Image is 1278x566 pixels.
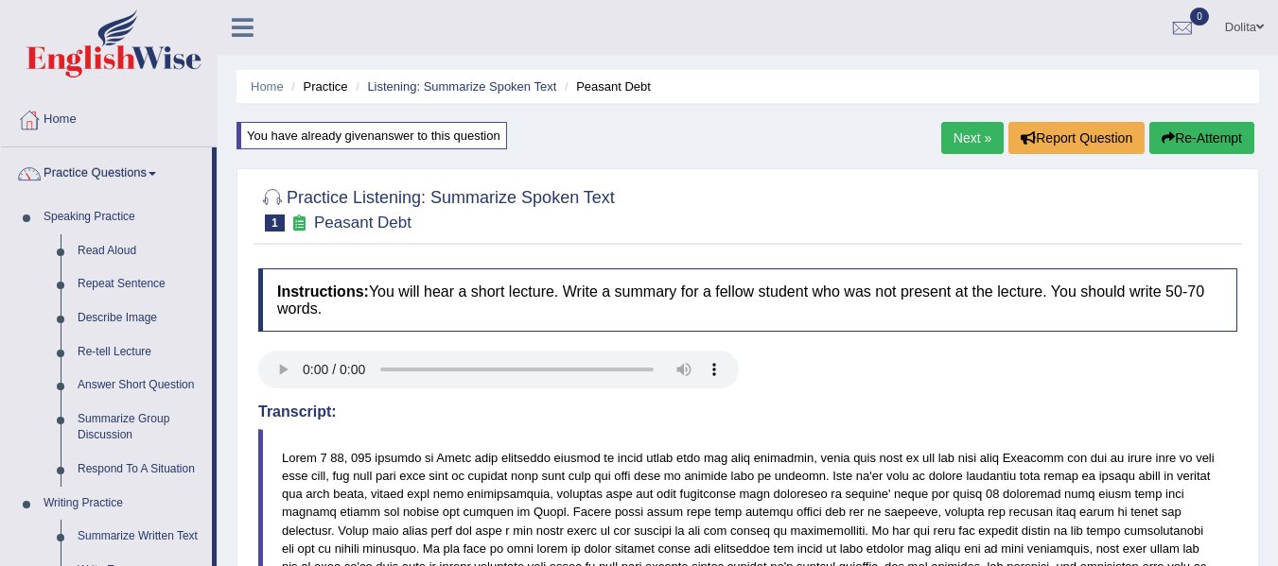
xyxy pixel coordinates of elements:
[69,301,212,335] a: Describe Image
[1008,122,1145,154] button: Report Question
[1,94,217,141] a: Home
[258,403,1237,420] h4: Transcript:
[941,122,1004,154] a: Next »
[1149,122,1254,154] button: Re-Attempt
[287,77,347,95] li: Practice
[314,214,411,232] small: Peasant Debt
[236,122,507,149] div: You have already given answer to this question
[265,214,285,232] span: 1
[251,79,284,94] a: Home
[277,283,369,300] b: Instructions:
[35,487,212,521] a: Writing Practice
[258,184,615,232] h2: Practice Listening: Summarize Spoken Text
[560,77,651,95] li: Peasant Debt
[1190,8,1209,26] span: 0
[69,520,212,554] a: Summarize Written Text
[69,234,212,268] a: Read Aloud
[69,403,212,453] a: Summarize Group Discussion
[1,147,212,195] a: Practice Questions
[289,214,309,232] small: Exam occurring question
[69,369,212,403] a: Answer Short Question
[367,79,556,94] a: Listening: Summarize Spoken Text
[258,268,1237,332] h4: You will hear a short lecture. Write a summary for a fellow student who was not present at the le...
[69,453,212,487] a: Respond To A Situation
[35,200,212,234] a: Speaking Practice
[69,267,212,301] a: Repeat Sentence
[69,335,212,369] a: Re-tell Lecture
